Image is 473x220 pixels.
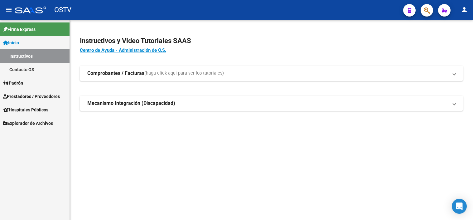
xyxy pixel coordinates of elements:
[452,199,467,214] div: Open Intercom Messenger
[3,80,23,86] span: Padrón
[80,66,463,81] mat-expansion-panel-header: Comprobantes / Facturas(haga click aquí para ver los tutoriales)
[80,96,463,111] mat-expansion-panel-header: Mecanismo Integración (Discapacidad)
[144,70,224,77] span: (haga click aquí para ver los tutoriales)
[3,106,48,113] span: Hospitales Públicos
[87,70,144,77] strong: Comprobantes / Facturas
[461,6,468,13] mat-icon: person
[87,100,175,107] strong: Mecanismo Integración (Discapacidad)
[3,26,36,33] span: Firma Express
[80,47,166,53] a: Centro de Ayuda - Administración de O.S.
[3,93,60,100] span: Prestadores / Proveedores
[5,6,12,13] mat-icon: menu
[80,35,463,47] h2: Instructivos y Video Tutoriales SAAS
[49,3,71,17] span: - OSTV
[3,39,19,46] span: Inicio
[3,120,53,127] span: Explorador de Archivos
